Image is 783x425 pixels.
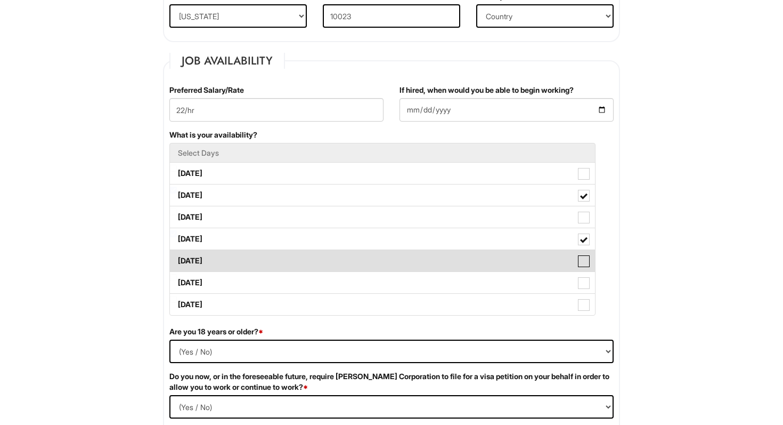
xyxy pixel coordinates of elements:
[169,326,263,337] label: Are you 18 years or older?
[169,53,285,69] legend: Job Availability
[170,185,595,206] label: [DATE]
[399,85,574,95] label: If hired, when would you be able to begin working?
[170,228,595,250] label: [DATE]
[170,294,595,315] label: [DATE]
[170,163,595,184] label: [DATE]
[476,4,614,28] select: Country
[323,4,460,28] input: Postal Code
[169,4,307,28] select: State/Province
[170,272,595,293] label: [DATE]
[169,85,244,95] label: Preferred Salary/Rate
[169,98,384,122] input: Preferred Salary/Rate
[169,340,614,363] select: (Yes / No)
[169,371,614,392] label: Do you now, or in the foreseeable future, require [PERSON_NAME] Corporation to file for a visa pe...
[170,206,595,228] label: [DATE]
[169,395,614,419] select: (Yes / No)
[169,130,257,140] label: What is your availability?
[170,250,595,271] label: [DATE]
[178,149,587,157] h5: Select Days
